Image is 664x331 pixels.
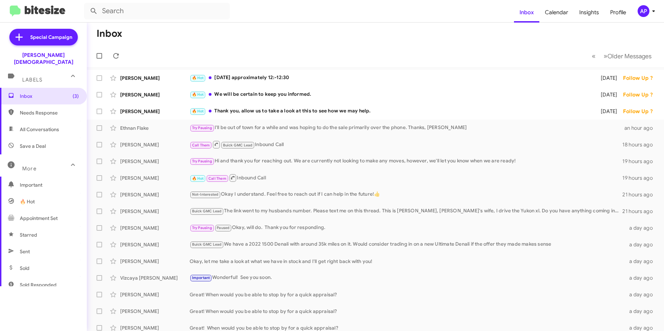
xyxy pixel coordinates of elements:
[592,75,623,82] div: [DATE]
[592,52,596,60] span: «
[192,109,204,113] span: 🔥 Hot
[190,74,592,82] div: [DATE] approximately 12:-12:30
[120,274,190,281] div: Vizcaya [PERSON_NAME]
[192,143,210,147] span: Call Them
[625,308,658,315] div: a day ago
[588,49,656,63] nav: Page navigation example
[192,242,222,247] span: Buick GMC Lead
[192,126,212,130] span: Try Pausing
[120,258,190,265] div: [PERSON_NAME]
[625,241,658,248] div: a day ago
[623,108,658,115] div: Follow Up ?
[592,108,623,115] div: [DATE]
[190,240,625,248] div: We have a 2022 1500 Denali with around 35k miles on it. Would consider trading in on a new Ultima...
[192,176,204,181] span: 🔥 Hot
[622,158,658,165] div: 19 hours ago
[20,248,30,255] span: Sent
[20,126,59,133] span: All Conversations
[20,265,30,272] span: Sold
[539,2,574,23] a: Calendar
[622,208,658,215] div: 21 hours ago
[592,91,623,98] div: [DATE]
[192,76,204,80] span: 🔥 Hot
[120,158,190,165] div: [PERSON_NAME]
[20,109,79,116] span: Needs Response
[625,258,658,265] div: a day ago
[190,308,625,315] div: Great! When would you be able to stop by for a quick appraisal?
[588,49,600,63] button: Previous
[623,91,658,98] div: Follow Up ?
[514,2,539,23] a: Inbox
[192,209,222,213] span: Buick GMC Lead
[622,191,658,198] div: 21 hours ago
[223,143,253,147] span: Buick GMC Lead
[632,5,656,17] button: AP
[120,241,190,248] div: [PERSON_NAME]
[20,215,58,222] span: Appointment Set
[208,176,226,181] span: Call Them
[190,224,625,232] div: Okay, will do. Thank you for responding.
[20,143,46,150] span: Save a Deal
[190,157,622,165] div: Hi and thank you for reaching out. We are currently not looking to make any moves, however, we'll...
[120,108,190,115] div: [PERSON_NAME]
[20,231,37,238] span: Starred
[190,207,622,215] div: The link went to my husbands number. Please text me on this thread. This is [PERSON_NAME], [PERSO...
[638,5,649,17] div: AP
[120,224,190,231] div: [PERSON_NAME]
[192,275,210,280] span: Important
[120,175,190,181] div: [PERSON_NAME]
[190,291,625,298] div: Great! When would you be able to stop by for a quick appraisal?
[192,92,204,97] span: 🔥 Hot
[9,29,78,45] a: Special Campaign
[30,34,72,41] span: Special Campaign
[120,125,190,131] div: Ethnan Flake
[22,77,42,83] span: Labels
[599,49,656,63] button: Next
[605,2,632,23] a: Profile
[192,226,212,230] span: Try Pausing
[20,93,79,100] span: Inbox
[624,125,658,131] div: an hour ago
[20,281,57,288] span: Sold Responded
[625,224,658,231] div: a day ago
[190,190,622,198] div: Okay I understand. Feel free to reach out if I can help in the future!👍
[604,52,607,60] span: »
[20,181,79,188] span: Important
[192,192,219,197] span: Not-Interested
[120,75,190,82] div: [PERSON_NAME]
[192,159,212,163] span: Try Pausing
[22,165,36,172] span: More
[120,191,190,198] div: [PERSON_NAME]
[120,291,190,298] div: [PERSON_NAME]
[622,141,658,148] div: 18 hours ago
[190,107,592,115] div: Thank you, allow us to take a look at this to see how we may help.
[190,140,622,149] div: Inbound Call
[20,198,35,205] span: 🔥 Hot
[120,141,190,148] div: [PERSON_NAME]
[622,175,658,181] div: 19 hours ago
[190,274,625,282] div: Wonderful! See you soon.
[190,173,622,182] div: Inbound Call
[120,308,190,315] div: [PERSON_NAME]
[73,93,79,100] span: (3)
[625,274,658,281] div: a day ago
[97,28,122,39] h1: Inbox
[623,75,658,82] div: Follow Up ?
[120,91,190,98] div: [PERSON_NAME]
[190,124,624,132] div: I'll be out of town for a while and was hoping to do the sale primarily over the phone. Thanks, [...
[607,52,651,60] span: Older Messages
[217,226,230,230] span: Paused
[120,208,190,215] div: [PERSON_NAME]
[84,3,230,19] input: Search
[574,2,605,23] a: Insights
[190,258,625,265] div: Okay, let me take a look at what we have in stock and I'll get right back with you!
[190,91,592,99] div: We will be certain to keep you informed.
[625,291,658,298] div: a day ago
